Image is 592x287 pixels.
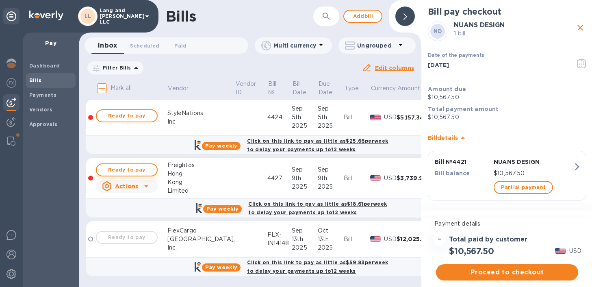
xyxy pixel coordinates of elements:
[273,41,316,50] p: Multi currency
[428,113,586,122] p: $10,567.50
[371,84,396,93] p: Currency
[344,174,370,183] div: Bill
[103,111,150,121] span: Ready to pay
[247,138,388,152] b: Click on this link to pay as little as $25.66 per week to delay your payments up to 12 weeks
[96,163,158,176] button: Ready to pay
[29,39,72,47] p: Pay
[167,178,235,187] div: Kong
[384,174,397,183] p: USD
[318,113,344,122] div: 5th
[29,121,58,127] b: Approvals
[397,84,431,93] span: Amount
[267,113,292,122] div: 4424
[292,113,318,122] div: 5th
[370,115,381,120] img: USD
[29,77,41,83] b: Bills
[319,80,333,97] p: Due Date
[397,235,431,243] div: $12,025.00
[268,80,291,97] span: Bill №
[167,226,235,235] div: FlexCargo
[292,226,318,235] div: Sep
[111,84,132,92] p: Mark all
[248,201,387,215] b: Click on this link to pay as little as $18.61 per week to delay your payments up to 12 weeks
[318,183,344,191] div: 2025
[29,107,53,113] b: Vendors
[454,21,505,29] b: NUANS DESIGN
[428,106,499,112] b: Total payment amount
[115,183,138,189] u: Actions
[168,84,199,93] span: Vendor
[167,109,235,117] div: StyleNations
[428,135,458,141] b: Bill details
[205,264,237,270] b: Pay weekly
[166,8,196,25] h1: Bills
[98,40,117,51] span: Inbox
[7,78,16,88] img: Foreign exchange
[318,104,344,113] div: Sep
[428,53,484,58] label: Date of the payments
[344,113,370,122] div: Bill
[292,104,318,113] div: Sep
[397,174,431,182] div: $3,739.92
[357,41,396,50] p: Ungrouped
[318,244,344,252] div: 2025
[167,235,235,244] div: [GEOGRAPHIC_DATA],
[167,117,235,126] div: Inc
[318,165,344,174] div: Sep
[293,80,307,97] p: Bill Date
[267,174,292,183] div: 4427
[351,11,375,21] span: Add bill
[85,13,91,19] b: LL
[205,143,237,149] b: Pay weekly
[428,7,586,17] h2: Bill pay checkout
[247,259,388,274] b: Click on this link to pay as little as $59.83 per week to delay your payments up to 12 weeks
[3,8,20,24] div: Unpin categories
[167,161,235,170] div: Freightos
[442,267,572,277] span: Proceed to checkout
[436,264,578,280] button: Proceed to checkout
[428,151,586,201] button: Bill №4421NUANS DESIGNBill balance$10,567.50Partial payment
[168,84,189,93] p: Vendor
[449,246,494,256] h2: $10,567.50
[435,158,490,166] p: Bill № 4421
[268,80,281,97] p: Bill №
[397,113,431,122] div: $5,157.34
[318,226,344,235] div: Oct
[236,80,256,97] p: Vendor ID
[292,165,318,174] div: Sep
[435,169,490,177] p: Bill balance
[574,22,586,34] button: close
[319,80,343,97] span: Due Date
[292,183,318,191] div: 2025
[370,236,381,242] img: USD
[428,125,586,151] div: Billdetails
[292,235,318,244] div: 13th
[370,175,381,181] img: USD
[449,236,527,244] h3: Total paid by customer
[130,41,159,50] span: Scheduled
[428,86,466,92] b: Amount due
[174,41,186,50] span: Paid
[397,84,420,93] p: Amount
[494,169,573,178] p: $10,567.50
[167,187,235,195] div: Limited
[434,28,442,34] b: ND
[384,235,397,244] p: USD
[428,93,586,102] p: $10,567.50
[494,158,573,166] p: NUANS DESIGN
[292,174,318,183] div: 9th
[29,63,60,69] b: Dashboard
[345,84,359,93] p: Type
[292,244,318,252] div: 2025
[555,248,566,254] img: USD
[569,247,581,255] p: USD
[236,80,267,97] span: Vendor ID
[318,122,344,130] div: 2025
[318,174,344,183] div: 9th
[167,244,235,252] div: Inc.
[96,109,158,122] button: Ready to pay
[292,122,318,130] div: 2025
[433,233,446,246] div: =
[375,65,414,71] u: Edit columns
